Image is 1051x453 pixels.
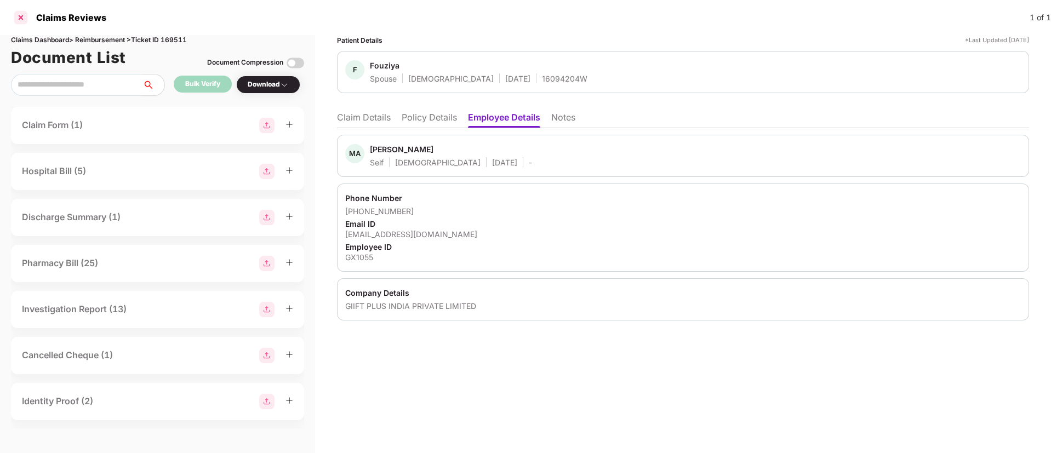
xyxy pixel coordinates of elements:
[370,144,433,154] div: [PERSON_NAME]
[345,242,1021,252] div: Employee ID
[492,157,517,168] div: [DATE]
[285,351,293,358] span: plus
[345,206,1021,216] div: [PHONE_NUMBER]
[285,259,293,266] span: plus
[259,164,275,179] img: svg+xml;base64,PHN2ZyBpZD0iR3JvdXBfMjg4MTMiIGRhdGEtbmFtZT0iR3JvdXAgMjg4MTMiIHhtbG5zPSJodHRwOi8vd3...
[142,81,164,89] span: search
[22,394,93,408] div: Identity Proof (2)
[1030,12,1051,24] div: 1 of 1
[30,12,106,23] div: Claims Reviews
[285,121,293,128] span: plus
[259,210,275,225] img: svg+xml;base64,PHN2ZyBpZD0iR3JvdXBfMjg4MTMiIGRhdGEtbmFtZT0iR3JvdXAgMjg4MTMiIHhtbG5zPSJodHRwOi8vd3...
[142,74,165,96] button: search
[345,219,1021,229] div: Email ID
[345,229,1021,239] div: [EMAIL_ADDRESS][DOMAIN_NAME]
[22,210,121,224] div: Discharge Summary (1)
[259,256,275,271] img: svg+xml;base64,PHN2ZyBpZD0iR3JvdXBfMjg4MTMiIGRhdGEtbmFtZT0iR3JvdXAgMjg4MTMiIHhtbG5zPSJodHRwOi8vd3...
[337,35,382,45] div: Patient Details
[22,164,86,178] div: Hospital Bill (5)
[259,118,275,133] img: svg+xml;base64,PHN2ZyBpZD0iR3JvdXBfMjg4MTMiIGRhdGEtbmFtZT0iR3JvdXAgMjg4MTMiIHhtbG5zPSJodHRwOi8vd3...
[529,157,532,168] div: -
[259,348,275,363] img: svg+xml;base64,PHN2ZyBpZD0iR3JvdXBfMjg4MTMiIGRhdGEtbmFtZT0iR3JvdXAgMjg4MTMiIHhtbG5zPSJodHRwOi8vd3...
[370,157,384,168] div: Self
[395,157,481,168] div: [DEMOGRAPHIC_DATA]
[345,60,364,79] div: F
[11,45,126,70] h1: Document List
[280,81,289,89] img: svg+xml;base64,PHN2ZyBpZD0iRHJvcGRvd24tMzJ4MzIiIHhtbG5zPSJodHRwOi8vd3d3LnczLm9yZy8yMDAwL3N2ZyIgd2...
[259,394,275,409] img: svg+xml;base64,PHN2ZyBpZD0iR3JvdXBfMjg4MTMiIGRhdGEtbmFtZT0iR3JvdXAgMjg4MTMiIHhtbG5zPSJodHRwOi8vd3...
[248,79,289,90] div: Download
[370,73,397,84] div: Spouse
[345,144,364,163] div: MA
[285,167,293,174] span: plus
[345,301,1021,311] div: GIIFT PLUS INDIA PRIVATE LIMITED
[370,60,399,71] div: Fouziya
[402,112,457,128] li: Policy Details
[22,256,98,270] div: Pharmacy Bill (25)
[965,35,1029,45] div: *Last Updated [DATE]
[551,112,575,128] li: Notes
[468,112,540,128] li: Employee Details
[542,73,587,84] div: 16094204W
[345,288,1021,298] div: Company Details
[185,79,220,89] div: Bulk Verify
[22,302,127,316] div: Investigation Report (13)
[11,35,304,45] div: Claims Dashboard > Reimbursement > Ticket ID 169511
[337,112,391,128] li: Claim Details
[207,58,283,68] div: Document Compression
[287,54,304,72] img: svg+xml;base64,PHN2ZyBpZD0iVG9nZ2xlLTMyeDMyIiB4bWxucz0iaHR0cDovL3d3dy53My5vcmcvMjAwMC9zdmciIHdpZH...
[259,302,275,317] img: svg+xml;base64,PHN2ZyBpZD0iR3JvdXBfMjg4MTMiIGRhdGEtbmFtZT0iR3JvdXAgMjg4MTMiIHhtbG5zPSJodHRwOi8vd3...
[285,305,293,312] span: plus
[285,213,293,220] span: plus
[345,193,1021,203] div: Phone Number
[22,348,113,362] div: Cancelled Cheque (1)
[505,73,530,84] div: [DATE]
[345,252,1021,262] div: GX1055
[408,73,494,84] div: [DEMOGRAPHIC_DATA]
[22,118,83,132] div: Claim Form (1)
[285,397,293,404] span: plus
